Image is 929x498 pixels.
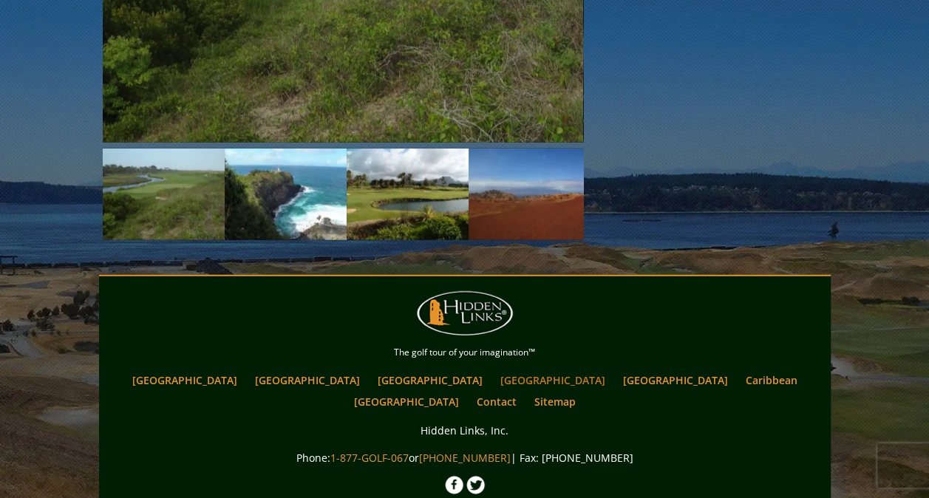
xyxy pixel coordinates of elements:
[445,476,463,494] img: Facebook
[125,369,245,391] a: [GEOGRAPHIC_DATA]
[330,451,409,465] a: 1-877-GOLF-067
[248,369,367,391] a: [GEOGRAPHIC_DATA]
[347,391,466,412] a: [GEOGRAPHIC_DATA]
[469,391,524,412] a: Contact
[103,344,827,361] p: The golf tour of your imagination™
[419,451,511,465] a: [PHONE_NUMBER]
[616,369,735,391] a: [GEOGRAPHIC_DATA]
[466,476,485,494] img: Twitter
[493,369,613,391] a: [GEOGRAPHIC_DATA]
[527,391,583,412] a: Sitemap
[103,421,827,440] p: Hidden Links, Inc.
[370,369,490,391] a: [GEOGRAPHIC_DATA]
[103,448,827,467] p: Phone: or | Fax: [PHONE_NUMBER]
[738,369,805,391] a: Caribbean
